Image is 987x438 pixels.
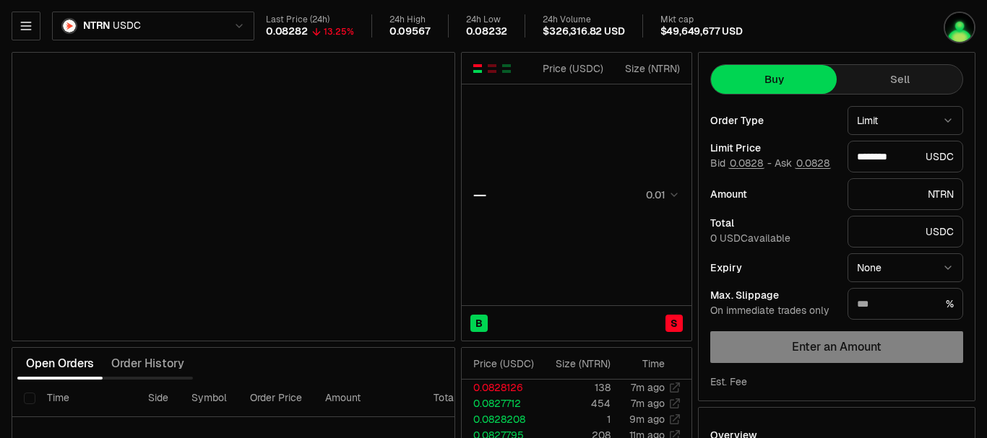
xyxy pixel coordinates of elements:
[12,53,454,341] iframe: Financial Chart
[848,288,963,320] div: %
[466,25,508,38] div: 0.08232
[83,19,110,32] span: NTRN
[324,26,354,38] div: 13.25%
[63,19,76,32] img: NTRN Logo
[660,25,743,38] div: $49,649,677 USD
[631,381,665,394] time: 7m ago
[314,380,422,417] th: Amount
[710,189,836,199] div: Amount
[462,395,540,411] td: 0.0827712
[728,157,764,169] button: 0.0828
[24,393,35,404] button: Select all
[238,380,314,417] th: Order Price
[710,157,772,170] span: Bid -
[945,13,974,42] img: Kissbalu74
[180,380,238,417] th: Symbol
[710,218,836,228] div: Total
[616,61,680,76] div: Size ( NTRN )
[540,380,611,395] td: 138
[137,380,180,417] th: Side
[475,316,483,330] span: B
[486,63,498,74] button: Show Sell Orders Only
[539,61,603,76] div: Price ( USDC )
[795,157,831,169] button: 0.0828
[543,25,624,38] div: $326,316.82 USD
[466,14,508,25] div: 24h Low
[540,395,611,411] td: 454
[113,19,140,32] span: USDC
[462,380,540,395] td: 0.0828126
[710,305,836,317] div: On immediate trades only
[623,356,665,371] div: Time
[629,413,665,426] time: 9m ago
[642,186,680,203] button: 0.01
[17,349,103,378] button: Open Orders
[837,65,962,94] button: Sell
[671,316,678,330] span: S
[472,63,483,74] button: Show Buy and Sell Orders
[422,380,530,417] th: Total
[711,65,837,94] button: Buy
[462,411,540,427] td: 0.0828208
[848,141,963,172] div: USDC
[710,115,836,126] div: Order Type
[848,178,963,210] div: NTRN
[848,106,963,135] button: Limit
[848,253,963,282] button: None
[710,232,790,245] span: 0 USDC available
[710,263,836,273] div: Expiry
[501,63,512,74] button: Show Buy Orders Only
[473,356,539,371] div: Price ( USDC )
[848,216,963,248] div: USDC
[389,14,431,25] div: 24h High
[543,14,624,25] div: 24h Volume
[775,157,831,170] span: Ask
[710,375,747,389] div: Est. Fee
[710,290,836,300] div: Max. Slippage
[631,397,665,410] time: 7m ago
[389,25,431,38] div: 0.09567
[473,185,486,205] div: —
[551,356,611,371] div: Size ( NTRN )
[266,25,308,38] div: 0.08282
[103,349,193,378] button: Order History
[35,380,137,417] th: Time
[266,14,354,25] div: Last Price (24h)
[660,14,743,25] div: Mkt cap
[710,143,836,153] div: Limit Price
[540,411,611,427] td: 1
